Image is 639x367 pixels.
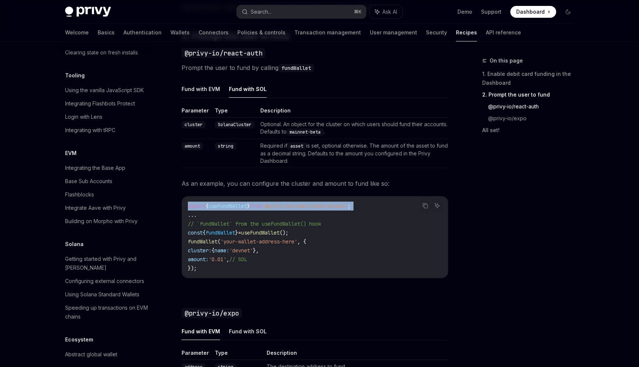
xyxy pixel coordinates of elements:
span: ... [188,212,197,218]
div: Search... [251,7,271,16]
a: Welcome [65,24,89,41]
span: { [212,247,214,254]
span: '@privy-io/react-auth/solana' [262,203,348,209]
span: // SOL [229,256,247,263]
div: Base Sub Accounts [65,177,112,186]
span: fundWallet [188,238,217,245]
a: Recipes [456,24,477,41]
span: }); [188,265,197,272]
a: Getting started with Privy and [PERSON_NAME] [59,252,154,275]
div: Login with Lens [65,112,102,121]
th: Parameter [182,107,212,118]
span: Ask AI [382,8,397,16]
span: } [235,229,238,236]
a: Using Solana Standard Wallets [59,288,154,301]
span: { [203,229,206,236]
code: SolanaCluster [215,121,254,128]
button: Ask AI [370,5,402,18]
a: Connectors [199,24,229,41]
a: Using the vanilla JavaScript SDK [59,84,154,97]
th: Description [264,349,448,360]
code: fundWallet [278,64,314,72]
a: API reference [486,24,521,41]
a: 1. Enable debit card funding in the Dashboard [482,68,580,89]
span: Prompt the user to fund by calling [182,63,448,73]
span: fundWallet [206,229,235,236]
th: Type [212,349,264,360]
button: Ask AI [432,201,442,211]
button: Copy the contents from the code block [420,201,430,211]
span: 'devnet' [229,247,253,254]
code: asset [287,142,306,150]
span: Dashboard [516,8,545,16]
a: Building on Morpho with Privy [59,215,154,228]
a: Demo [457,8,472,16]
span: = [238,229,241,236]
span: (); [280,229,288,236]
h5: Tooling [65,71,85,80]
span: useFundWallet [209,203,247,209]
span: import [188,203,206,209]
a: Integrating the Base App [59,161,154,175]
code: @privy-io/expo [182,308,242,318]
span: }, [253,247,259,254]
a: Integrate Aave with Privy [59,201,154,215]
button: Search...⌘K [237,5,366,18]
a: @privy-io/react-auth [488,101,580,112]
a: Dashboard [510,6,556,18]
td: Optional. An object for the cluster on which users should fund their accounts. Defaults to . [257,118,448,139]
div: Integrating the Base App [65,164,125,172]
a: Abstract global wallet [59,348,154,361]
a: Flashblocks [59,188,154,201]
span: '0.01' [209,256,226,263]
button: Toggle dark mode [562,6,574,18]
a: 2. Prompt the user to fund [482,89,580,101]
a: Security [426,24,447,41]
code: mainnet-beta [287,128,324,136]
a: Speeding up transactions on EVM chains [59,301,154,323]
td: Required if is set, optional otherwise. The amount of the asset to fund as a decimal string. Defa... [257,139,448,168]
div: Configuring external connectors [65,277,144,286]
h5: Solana [65,240,84,249]
a: Authentication [124,24,162,41]
button: Fund with SOL [229,80,267,98]
a: Basics [98,24,115,41]
span: { [206,203,209,209]
div: Abstract global wallet [65,350,117,359]
span: As an example, you can configure the cluster and amount to fund like so: [182,178,448,189]
a: Support [481,8,501,16]
button: Fund with SOL [229,323,267,340]
span: cluster: [188,247,212,254]
div: Flashblocks [65,190,94,199]
a: User management [370,24,417,41]
a: Transaction management [294,24,361,41]
th: Description [257,107,448,118]
code: @privy-io/react-auth [182,48,265,58]
div: Integrating Flashbots Protect [65,99,135,108]
span: ; [348,203,351,209]
span: On this page [490,56,523,65]
div: Using the vanilla JavaScript SDK [65,86,144,95]
span: const [188,229,203,236]
div: Speeding up transactions on EVM chains [65,303,149,321]
div: Integrating with tRPC [65,126,115,135]
span: ⌘ K [354,9,362,15]
span: , [226,256,229,263]
span: amount: [188,256,209,263]
span: } [247,203,250,209]
span: ( [217,238,220,245]
code: cluster [182,121,206,128]
span: useFundWallet [241,229,280,236]
a: Login with Lens [59,110,154,124]
img: dark logo [65,7,111,17]
a: Integrating with tRPC [59,124,154,137]
span: name: [214,247,229,254]
h5: Ecosystem [65,335,93,344]
span: 'your-wallet-address-here' [220,238,297,245]
button: Fund with EVM [182,323,220,340]
div: Building on Morpho with Privy [65,217,138,226]
th: Parameter [182,349,212,360]
span: // `fundWallet` from the useFundWallet() hook [188,220,321,227]
a: Configuring external connectors [59,275,154,288]
a: Wallets [170,24,190,41]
